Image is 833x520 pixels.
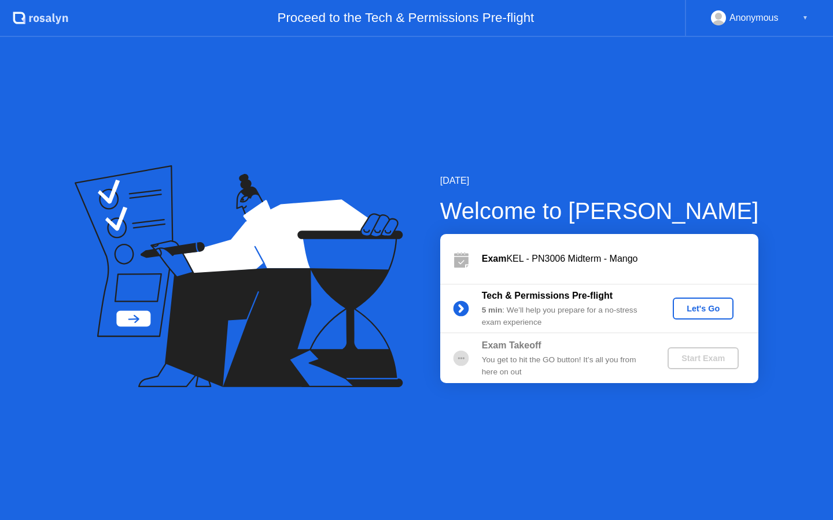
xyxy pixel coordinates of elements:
div: Anonymous [729,10,779,25]
div: : We’ll help you prepare for a no-stress exam experience [482,304,648,328]
b: Exam [482,254,507,263]
div: [DATE] [440,174,759,188]
div: ▼ [802,10,808,25]
b: 5 min [482,306,503,314]
div: Let's Go [677,304,729,313]
div: Start Exam [672,354,734,363]
b: Tech & Permissions Pre-flight [482,291,613,300]
div: You get to hit the GO button! It’s all you from here on out [482,354,648,378]
button: Let's Go [673,298,734,320]
b: Exam Takeoff [482,340,541,350]
div: Welcome to [PERSON_NAME] [440,194,759,228]
div: KEL - PN3006 Midterm - Mango [482,252,758,266]
button: Start Exam [668,347,739,369]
